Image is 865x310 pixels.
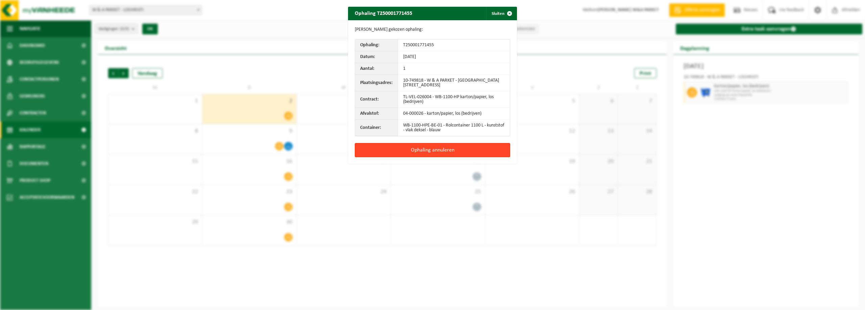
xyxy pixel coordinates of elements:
th: Container: [355,120,398,136]
p: [PERSON_NAME] gekozen ophaling: [355,27,510,32]
h2: Ophaling T250001771455 [348,7,419,20]
button: Sluiten [486,7,516,20]
td: T250001771455 [398,39,510,51]
th: Aantal: [355,63,398,75]
td: WB-1100-HPE-BE-01 - Rolcontainer 1100 L - kunststof - vlak deksel - blauw [398,120,510,136]
td: 1 [398,63,510,75]
td: 04-000026 - karton/papier, los (bedrijven) [398,108,510,120]
th: Datum: [355,51,398,63]
th: Ophaling: [355,39,398,51]
td: TL-VEL-026004 - WB-1100-HP karton/papier, los (bedrijven) [398,91,510,108]
td: [DATE] [398,51,510,63]
th: Contract: [355,91,398,108]
th: Plaatsingsadres: [355,75,398,91]
td: 10-749818 - W & A PARKET - [GEOGRAPHIC_DATA][STREET_ADDRESS] [398,75,510,91]
button: Ophaling annuleren [355,143,510,157]
th: Afvalstof: [355,108,398,120]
